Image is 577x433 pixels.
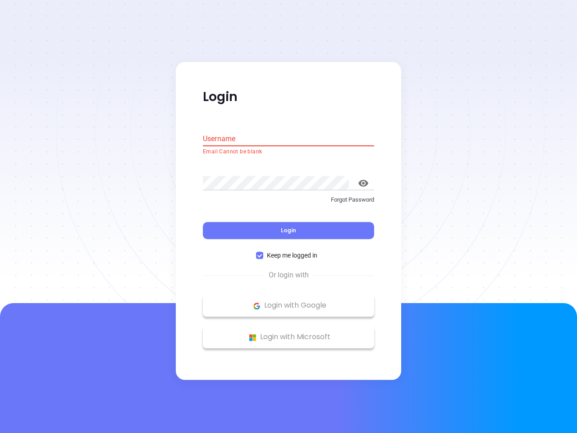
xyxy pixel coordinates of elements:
p: Login with Google [207,299,370,313]
img: Microsoft Logo [247,332,258,343]
img: Google Logo [251,300,262,312]
span: Keep me logged in [263,251,321,261]
p: Login with Microsoft [207,331,370,344]
button: toggle password visibility [353,172,374,194]
button: Login [203,222,374,240]
p: Login [203,89,374,105]
button: Microsoft Logo Login with Microsoft [203,326,374,349]
p: Forgot Password [203,195,374,204]
a: Forgot Password [203,195,374,212]
p: Email Cannot be blank [203,147,374,157]
span: Or login with [264,270,313,281]
button: Google Logo Login with Google [203,295,374,317]
span: Login [281,227,296,235]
